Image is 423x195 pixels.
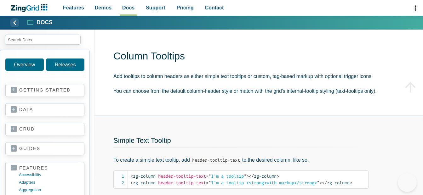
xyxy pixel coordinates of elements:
[209,180,211,186] span: "
[206,180,209,186] span: =
[11,126,79,132] a: crud
[158,180,206,186] span: header-tooltip-text
[95,3,111,12] span: Demos
[177,3,194,12] span: Pricing
[246,174,249,179] span: >
[113,72,413,81] p: Add tooltips to column headers as either simple text tooltips or custom, tag-based markup with op...
[319,180,322,186] span: >
[206,180,319,186] span: I'm a tooltip <strong>with markup</strong>
[5,35,81,45] input: search input
[113,50,413,64] h1: Column Tooltips
[113,136,171,144] a: Simple Text Tooltip
[11,165,79,171] a: features
[5,58,44,71] a: Overview
[11,87,79,93] a: getting started
[19,179,79,186] a: adapters
[19,171,79,179] a: accessibility
[122,3,134,12] span: Docs
[205,3,224,12] span: Contact
[206,174,209,179] span: =
[209,174,211,179] span: "
[158,174,206,179] span: header-tooltip-text
[10,4,51,12] a: ZingChart Logo. Click to return to the homepage
[130,174,133,179] span: <
[27,19,53,26] a: Docs
[37,20,53,25] strong: Docs
[317,180,319,186] span: "
[206,174,246,179] span: I'm a tooltip
[322,180,327,186] span: </
[146,3,165,12] span: Support
[130,180,156,186] span: zg-column
[190,157,242,164] code: header-tooltip-text
[113,156,369,164] p: To create a simple text tooltip, add to the desired column, like so:
[63,3,84,12] span: Features
[322,180,350,186] span: zg-column
[46,58,84,71] a: Releases
[277,174,279,179] span: >
[113,87,413,95] p: You can choose from the default column-header style or match with the grid's internal-tooltip sty...
[11,107,79,113] a: data
[249,174,277,179] span: zg-column
[130,180,133,186] span: <
[244,174,246,179] span: "
[398,173,417,192] iframe: Toggle Customer Support
[249,174,254,179] span: </
[19,186,79,194] a: aggregation
[130,174,156,179] span: zg-column
[11,146,79,152] a: guides
[350,180,352,186] span: >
